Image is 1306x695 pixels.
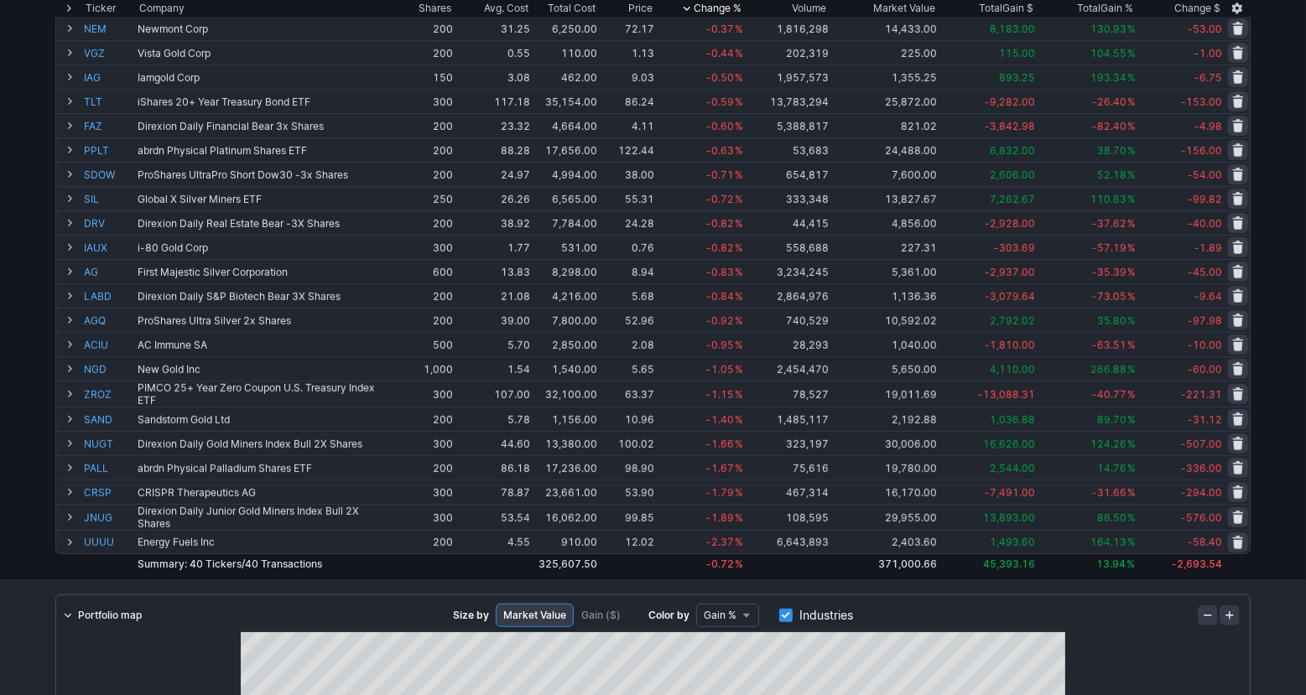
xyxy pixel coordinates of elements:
[1090,23,1126,35] span: 130.93
[532,162,599,186] td: 4,994.00
[745,504,830,530] td: 108,595
[599,113,655,137] td: 4.11
[779,609,793,622] input: Industries
[84,17,134,40] a: NEM
[745,65,830,89] td: 1,957,573
[138,505,393,530] div: Direxion Daily Junior Gold Miners Index Bull 2X Shares
[745,186,830,210] td: 333,348
[138,169,393,181] div: ProShares UltraPro Short Dow30 -3x Shares
[830,455,939,480] td: 19,780.00
[394,89,455,113] td: 300
[735,71,743,84] span: %
[706,314,734,327] span: -0.92
[1127,23,1136,35] span: %
[138,217,393,230] div: Direxion Daily Real Estate Bear -3X Shares
[138,314,393,327] div: ProShares Ultra Silver 2x Shares
[745,235,830,259] td: 558,688
[999,71,1035,84] span: 893.25
[745,283,830,308] td: 2,864,976
[1188,217,1222,230] span: -40.00
[1127,363,1136,376] span: %
[1127,120,1136,132] span: %
[84,260,134,283] a: AG
[745,356,830,381] td: 2,454,470
[1092,217,1126,230] span: -37.62
[84,114,134,137] a: FAZ
[138,96,393,108] div: iShares 20+ Year Treasury Bond ETF
[745,162,830,186] td: 654,817
[1092,266,1126,278] span: -35.39
[990,169,1035,181] span: 2,606.00
[706,388,734,401] span: -1.15
[84,357,134,381] a: NGD
[990,23,1035,35] span: 8,183.00
[985,339,1035,351] span: -1,810.00
[1188,23,1222,35] span: -53.00
[1097,413,1126,426] span: 89.70
[735,314,743,327] span: %
[735,290,743,303] span: %
[455,137,532,162] td: 88.28
[745,455,830,480] td: 75,616
[745,40,830,65] td: 202,319
[84,432,134,455] a: NUGT
[745,89,830,113] td: 13,783,294
[1188,314,1222,327] span: -97.98
[532,504,599,530] td: 16,062.00
[745,431,830,455] td: 323,197
[532,356,599,381] td: 1,540.00
[735,120,743,132] span: %
[985,290,1035,303] span: -3,079.64
[830,40,939,65] td: 225.00
[1188,169,1222,181] span: -54.00
[394,65,455,89] td: 150
[394,186,455,210] td: 250
[706,169,734,181] span: -0.71
[1188,363,1222,376] span: -60.00
[455,480,532,504] td: 78.87
[1092,120,1126,132] span: -82.40
[455,504,532,530] td: 53.54
[735,144,743,157] span: %
[455,16,532,40] td: 31.25
[830,308,939,332] td: 10,592.02
[599,89,655,113] td: 86.24
[830,381,939,407] td: 19,011.69
[735,266,743,278] span: %
[1188,339,1222,351] span: -10.00
[84,456,134,480] a: PALL
[745,480,830,504] td: 467,314
[706,339,734,351] span: -0.95
[455,259,532,283] td: 13.83
[84,480,134,504] a: CRSP
[394,431,455,455] td: 300
[455,356,532,381] td: 1.54
[574,604,628,627] a: Gain ($)
[735,47,743,60] span: %
[1127,266,1136,278] span: %
[704,607,736,624] span: Gain %
[138,381,393,407] div: PIMCO 25+ Year Zero Coupon U.S. Treasury Index ETF
[735,241,743,254] span: %
[830,186,939,210] td: 13,827.67
[706,120,734,132] span: -0.60
[830,407,939,431] td: 2,192.88
[532,259,599,283] td: 8,298.00
[394,137,455,162] td: 200
[706,462,734,475] span: -1.67
[830,356,939,381] td: 5,650.00
[532,40,599,65] td: 110.00
[1092,96,1126,108] span: -26.40
[706,266,734,278] span: -0.83
[1181,388,1222,401] span: -221.31
[830,16,939,40] td: 14,433.00
[455,40,532,65] td: 0.55
[1127,217,1136,230] span: %
[1194,120,1222,132] span: -4.98
[394,504,455,530] td: 300
[394,283,455,308] td: 200
[138,47,393,60] div: Vista Gold Corp
[1194,47,1222,60] span: -1.00
[994,241,1035,254] span: -303.69
[599,480,655,504] td: 53.90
